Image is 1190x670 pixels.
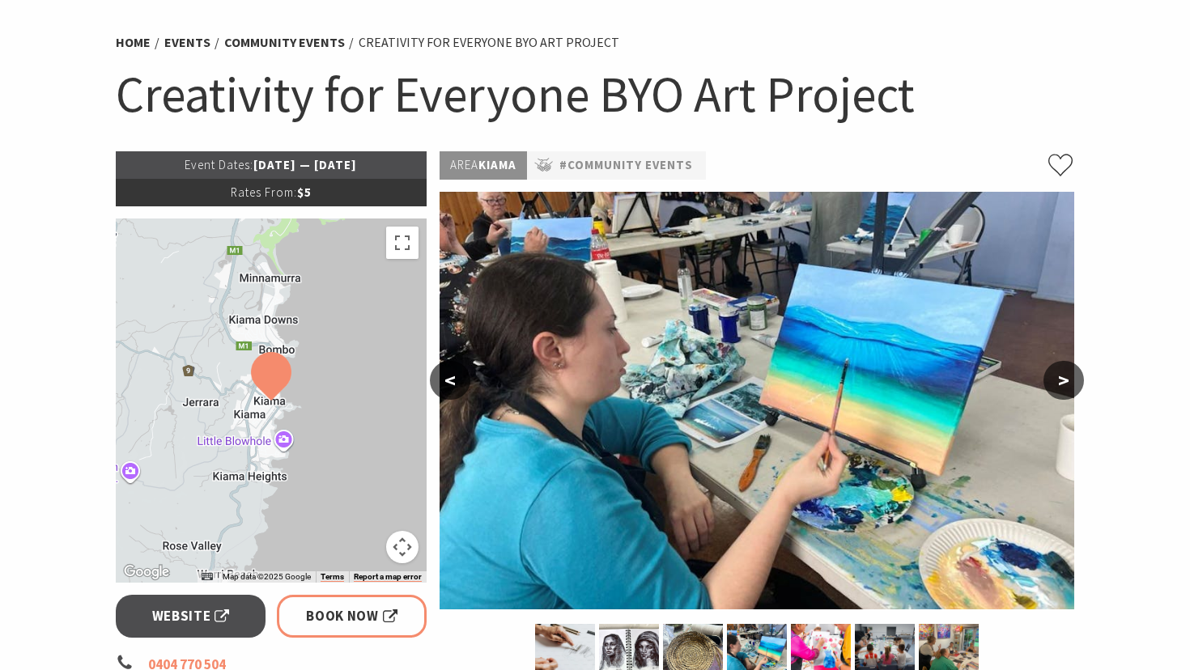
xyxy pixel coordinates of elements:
span: Book Now [306,605,397,627]
a: Terms (opens in new tab) [321,572,344,582]
span: Rates From: [231,184,297,200]
img: Acrylic Painting [440,192,1074,609]
li: Creativity for Everyone BYO Art Project [359,32,619,53]
a: Report a map error [354,572,422,582]
a: #Community Events [559,155,693,176]
p: $5 [116,179,427,206]
a: Community Events [224,34,345,51]
a: Home [116,34,151,51]
a: Events [164,34,210,51]
a: Website [116,595,266,638]
button: < [430,361,470,400]
a: Book Now [277,595,427,638]
button: Keyboard shortcuts [202,571,213,583]
h1: Creativity for Everyone BYO Art Project [116,61,1074,127]
button: Toggle fullscreen view [386,227,419,259]
p: Kiama [440,151,527,180]
button: Map camera controls [386,531,419,563]
p: [DATE] — [DATE] [116,151,427,179]
span: Area [450,157,478,172]
span: Event Dates: [185,157,253,172]
button: > [1043,361,1084,400]
span: Website [152,605,230,627]
span: Map data ©2025 Google [223,572,311,581]
img: Google [120,562,173,583]
a: Open this area in Google Maps (opens a new window) [120,562,173,583]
